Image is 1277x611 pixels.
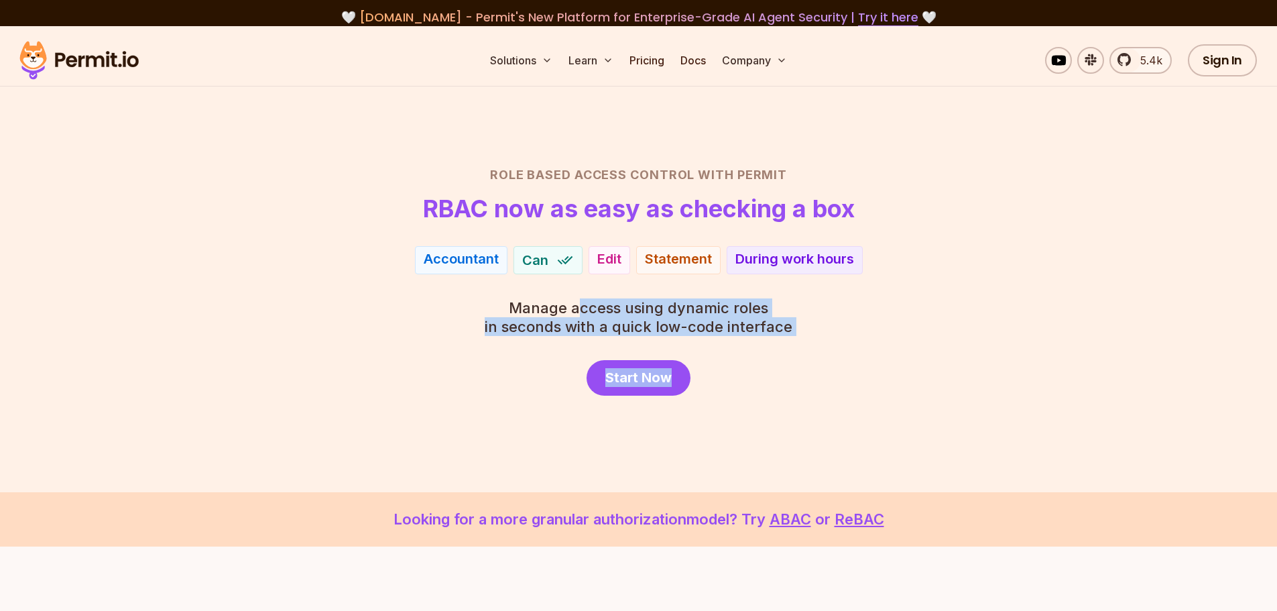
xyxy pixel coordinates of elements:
[835,510,884,528] a: ReBAC
[485,298,792,317] span: Manage access using dynamic roles
[717,47,792,74] button: Company
[645,249,712,268] div: Statement
[485,47,558,74] button: Solutions
[605,368,672,387] span: Start Now
[170,166,1108,184] h2: Role Based Access Control
[359,9,918,25] span: [DOMAIN_NAME] - Permit's New Platform for Enterprise-Grade AI Agent Security |
[1188,44,1257,76] a: Sign In
[858,9,918,26] a: Try it here
[698,166,787,184] span: with Permit
[624,47,670,74] a: Pricing
[735,249,854,268] div: During work hours
[563,47,619,74] button: Learn
[32,8,1245,27] div: 🤍 🤍
[423,195,855,222] h1: RBAC now as easy as checking a box
[597,249,621,268] div: Edit
[522,251,548,270] span: Can
[587,360,690,396] a: Start Now
[675,47,711,74] a: Docs
[13,38,145,83] img: Permit logo
[485,298,792,336] p: in seconds with a quick low-code interface
[1109,47,1172,74] a: 5.4k
[32,508,1245,531] p: Looking for a more granular authorization model? Try or
[424,249,499,268] div: Accountant
[770,510,811,528] a: ABAC
[1132,52,1162,68] span: 5.4k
